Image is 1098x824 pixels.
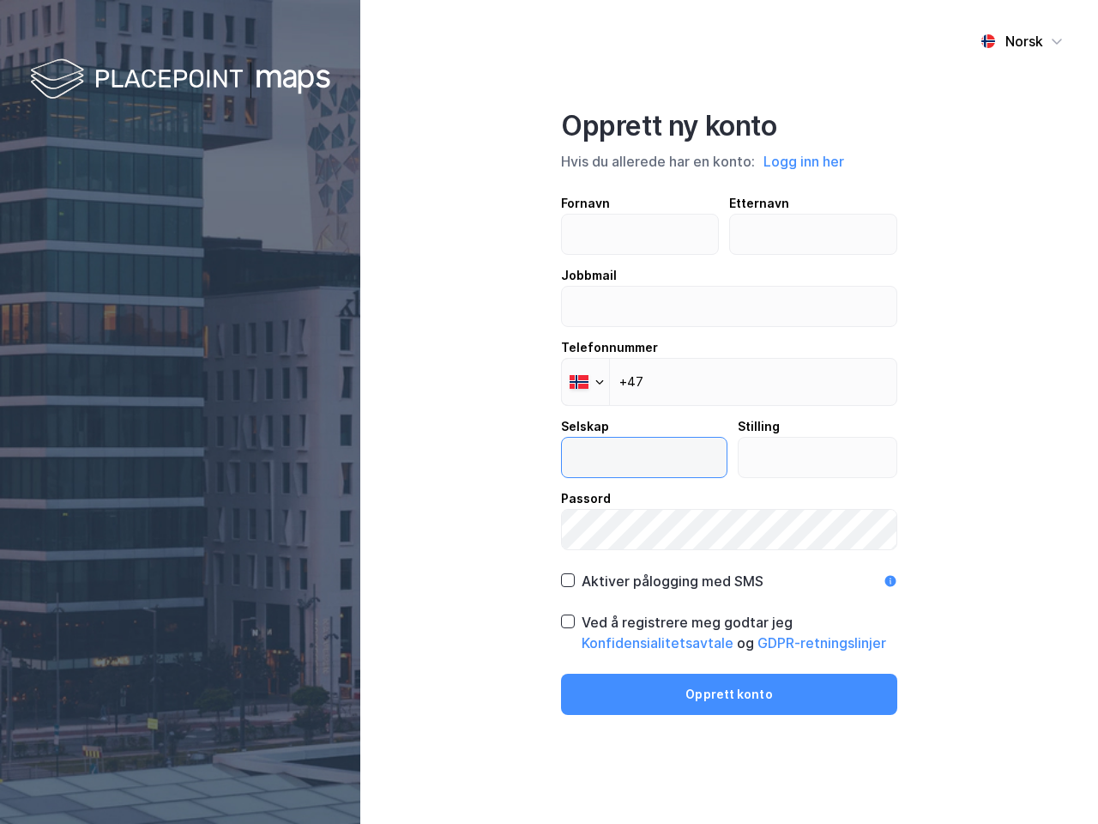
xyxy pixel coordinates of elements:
button: Opprett konto [561,674,897,715]
div: Aktiver pålogging med SMS [582,571,763,591]
div: Fornavn [561,193,719,214]
div: Jobbmail [561,265,897,286]
div: Norway: + 47 [562,359,609,405]
div: Stilling [738,416,898,437]
div: Norsk [1005,31,1043,51]
div: Opprett ny konto [561,109,897,143]
div: Hvis du allerede har en konto: [561,150,897,173]
div: Etternavn [729,193,898,214]
div: Passord [561,488,897,509]
div: Ved å registrere meg godtar jeg og [582,612,897,653]
div: Selskap [561,416,727,437]
button: Logg inn her [758,150,849,173]
img: logo-white.f07954bde2210d2a523dddb988cd2aa7.svg [30,55,330,106]
div: Telefonnummer [561,337,897,358]
input: Telefonnummer [561,358,897,406]
iframe: Chat Widget [1012,742,1098,824]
